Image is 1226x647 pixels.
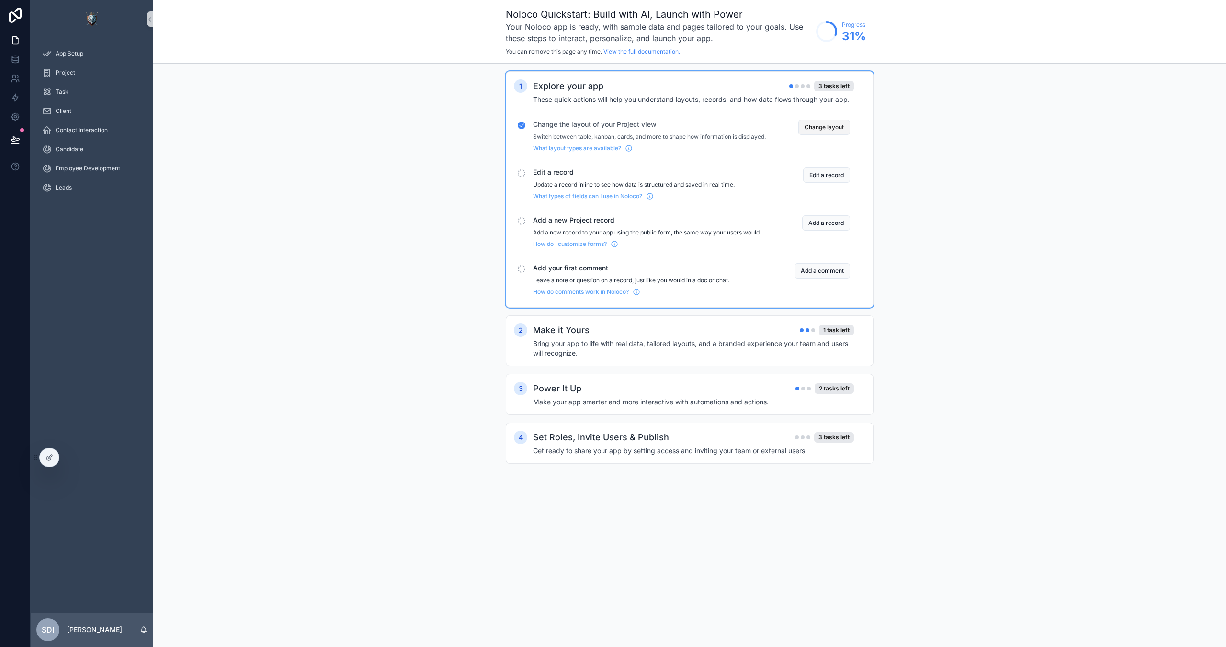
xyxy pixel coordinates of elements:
[56,88,68,96] span: Task
[31,38,153,209] div: scrollable content
[36,160,148,177] a: Employee Development
[36,45,148,62] a: App Setup
[36,83,148,100] a: Task
[603,48,680,55] a: View the full documentation.
[506,21,811,44] h3: Your Noloco app is ready, with sample data and pages tailored to your goals. Use these steps to i...
[67,625,122,635] p: [PERSON_NAME]
[842,29,866,44] span: 31 %
[36,122,148,139] a: Contact Interaction
[42,624,54,636] span: SDI
[36,141,148,158] a: Candidate
[56,145,83,153] span: Candidate
[56,184,72,191] span: Leads
[56,165,120,172] span: Employee Development
[36,179,148,196] a: Leads
[36,64,148,81] a: Project
[56,126,108,134] span: Contact Interaction
[84,11,100,27] img: App logo
[56,107,71,115] span: Client
[842,21,866,29] span: Progress
[36,102,148,120] a: Client
[56,69,75,77] span: Project
[506,48,602,55] span: You can remove this page any time.
[56,50,83,57] span: App Setup
[506,8,811,21] h1: Noloco Quickstart: Build with AI, Launch with Power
